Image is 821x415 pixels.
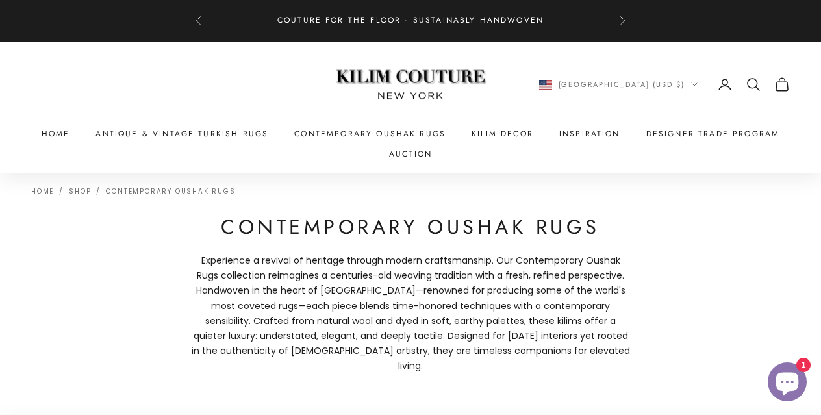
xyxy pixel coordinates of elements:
[95,127,268,140] a: Antique & Vintage Turkish Rugs
[190,214,631,240] h1: Contemporary Oushak Rugs
[42,127,70,140] a: Home
[294,127,446,140] a: Contemporary Oushak Rugs
[539,77,790,92] nav: Secondary navigation
[31,186,54,196] a: Home
[559,79,685,90] span: [GEOGRAPHIC_DATA] (USD $)
[31,127,790,160] nav: Primary navigation
[31,186,236,195] nav: Breadcrumb
[106,186,235,196] a: Contemporary Oushak Rugs
[190,253,631,373] p: Experience a revival of heritage through modern craftsmanship. Our Contemporary Oushak Rugs colle...
[329,54,492,116] img: Logo of Kilim Couture New York
[539,80,552,90] img: United States
[277,14,544,27] p: Couture for the Floor · Sustainably Handwoven
[764,362,811,405] inbox-online-store-chat: Shopify online store chat
[559,127,620,140] a: Inspiration
[69,186,91,196] a: Shop
[389,147,432,160] a: Auction
[646,127,780,140] a: Designer Trade Program
[472,127,533,140] summary: Kilim Decor
[539,79,698,90] button: Change country or currency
